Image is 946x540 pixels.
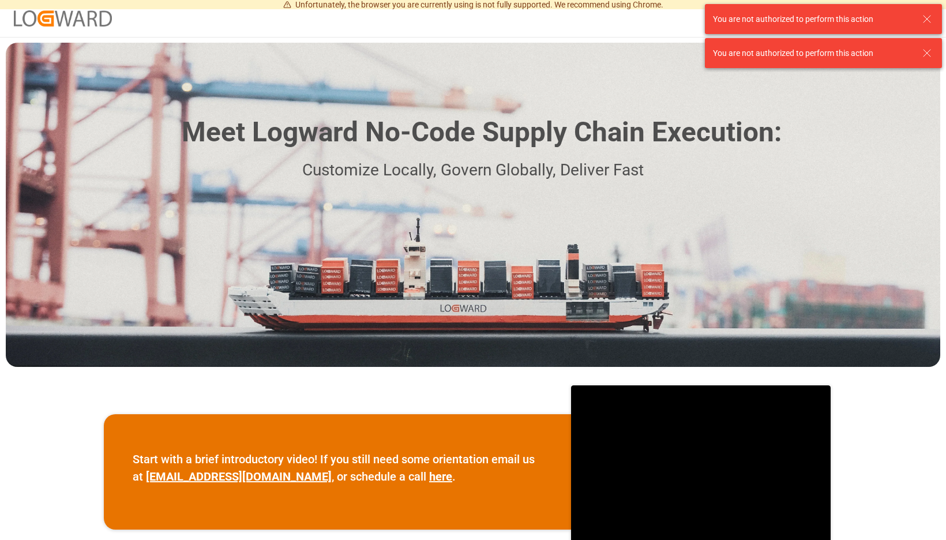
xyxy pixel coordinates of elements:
h1: Meet Logward No-Code Supply Chain Execution: [182,112,782,153]
a: here [429,470,452,483]
p: Customize Locally, Govern Globally, Deliver Fast [164,157,782,183]
div: You are not authorized to perform this action [713,47,911,59]
p: Start with a brief introductory video! If you still need some orientation email us at , or schedu... [133,451,542,485]
a: [EMAIL_ADDRESS][DOMAIN_NAME] [146,470,332,483]
img: Logward_new_orange.png [14,10,112,26]
div: You are not authorized to perform this action [713,13,911,25]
